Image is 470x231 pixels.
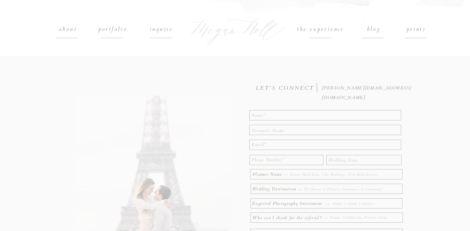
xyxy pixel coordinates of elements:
[352,24,396,34] a: blog
[53,24,83,34] a: about
[252,199,325,206] p: Expected Photography Investment
[252,184,296,192] p: Wedding Destination
[322,83,414,89] a: [PERSON_NAME][EMAIL_ADDRESS][DOMAIN_NAME]
[139,24,184,34] a: Inquire
[90,24,135,34] a: portfolio
[253,170,284,179] p: Planner Name
[253,213,324,221] p: Who can I thank for the referral?
[401,24,431,34] a: prints
[256,83,316,90] h3: LET'S CONNECT
[284,24,357,34] a: the experience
